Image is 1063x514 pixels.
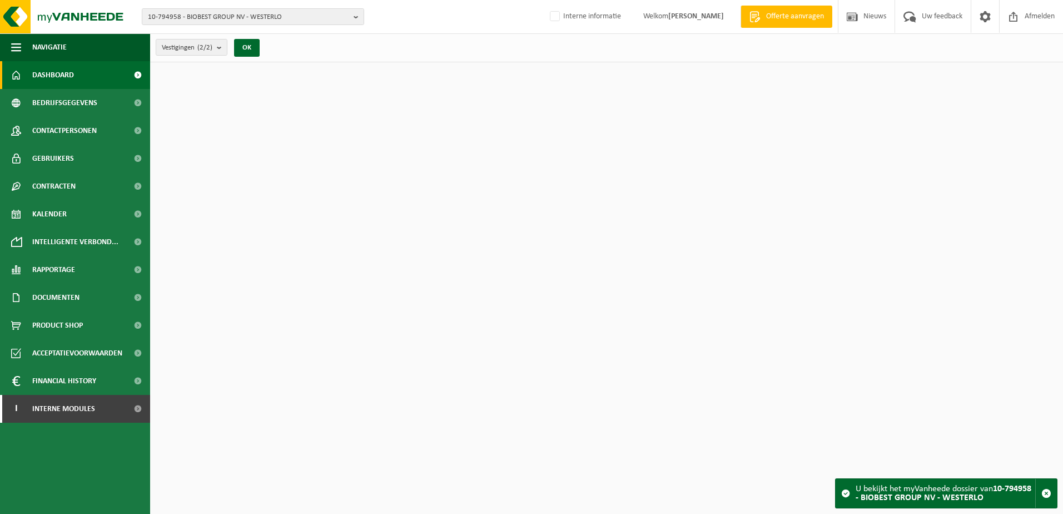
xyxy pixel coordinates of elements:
span: Navigatie [32,33,67,61]
span: Product Shop [32,312,83,339]
strong: [PERSON_NAME] [668,12,724,21]
div: U bekijkt het myVanheede dossier van [856,479,1035,508]
span: Intelligente verbond... [32,228,118,256]
button: Vestigingen(2/2) [156,39,227,56]
count: (2/2) [197,44,212,51]
span: Financial History [32,367,96,395]
span: Vestigingen [162,39,212,56]
span: Dashboard [32,61,74,89]
span: Acceptatievoorwaarden [32,339,122,367]
button: 10-794958 - BIOBEST GROUP NV - WESTERLO [142,8,364,25]
strong: 10-794958 - BIOBEST GROUP NV - WESTERLO [856,485,1031,502]
span: Interne modules [32,395,95,423]
button: OK [234,39,260,57]
span: Gebruikers [32,145,74,172]
span: Kalender [32,200,67,228]
a: Offerte aanvragen [741,6,832,28]
label: Interne informatie [548,8,621,25]
span: Bedrijfsgegevens [32,89,97,117]
span: Rapportage [32,256,75,284]
span: Offerte aanvragen [763,11,827,22]
span: 10-794958 - BIOBEST GROUP NV - WESTERLO [148,9,349,26]
span: Documenten [32,284,80,312]
span: Contactpersonen [32,117,97,145]
span: Contracten [32,172,76,200]
span: I [11,395,21,423]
